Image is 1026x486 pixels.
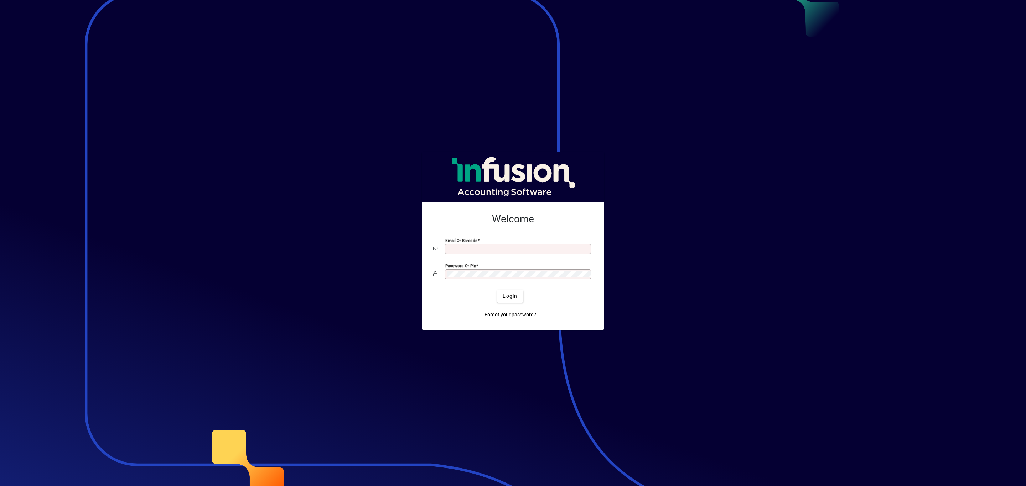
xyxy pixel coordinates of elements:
[433,213,593,225] h2: Welcome
[497,290,523,303] button: Login
[445,263,476,268] mat-label: Password or Pin
[503,292,517,300] span: Login
[482,308,539,321] a: Forgot your password?
[484,311,536,318] span: Forgot your password?
[445,238,477,243] mat-label: Email or Barcode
